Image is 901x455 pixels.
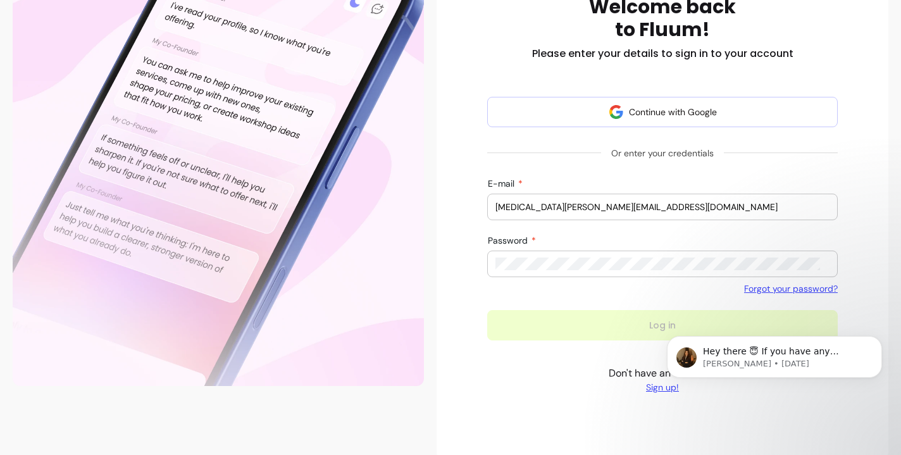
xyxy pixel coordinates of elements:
a: Sign up! [609,381,716,394]
span: E-mail [488,178,517,189]
input: E-mail [495,201,830,213]
img: avatar [609,104,624,120]
span: Password [488,235,530,246]
iframe: Intercom notifications message [648,309,901,449]
button: Continue with Google [487,97,838,127]
input: Password [495,258,820,270]
a: Forgot your password? [744,282,838,295]
p: Don't have an account? [609,366,716,394]
h2: Please enter your details to sign in to your account [532,46,793,61]
span: Or enter your credentials [601,142,724,165]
